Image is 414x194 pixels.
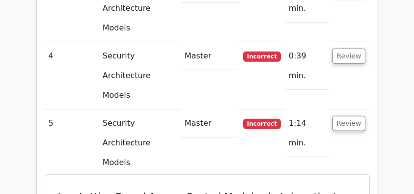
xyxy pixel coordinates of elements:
td: Security Architecture Models [99,110,181,177]
td: Security Architecture Models [99,42,181,110]
button: Review [332,116,366,131]
span: Incorrect [243,52,281,61]
td: 4 [45,42,99,110]
span: Incorrect [243,119,281,129]
td: Master [181,42,239,70]
td: 5 [45,110,99,177]
button: Review [332,49,366,64]
td: 1:14 min. [285,110,329,157]
td: Master [181,110,239,138]
td: 0:39 min. [285,42,329,90]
